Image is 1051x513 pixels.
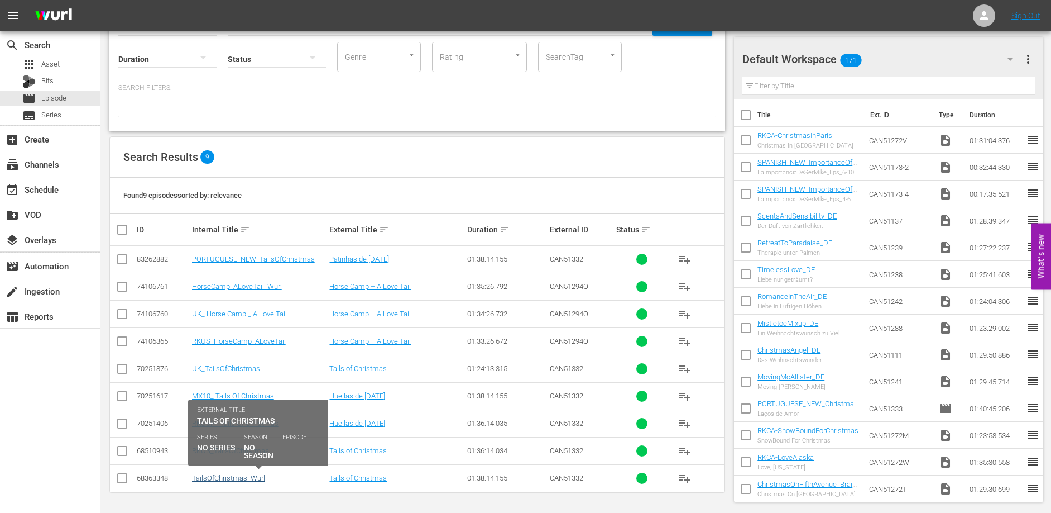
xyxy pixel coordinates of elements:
[6,208,19,222] span: VOD
[607,50,618,60] button: Open
[550,225,612,234] div: External ID
[1031,224,1051,290] button: Open Feedback Widget
[1026,213,1040,227] span: reorder
[467,474,546,482] div: 01:38:14.155
[963,99,1030,131] th: Duration
[329,255,389,263] a: Patinhas de [DATE]
[965,127,1026,154] td: 01:31:04.376
[467,282,546,291] div: 01:35:26.792
[757,491,860,498] div: Christmas On [GEOGRAPHIC_DATA]
[500,225,510,235] span: sort
[137,419,189,427] div: 70251406
[865,288,934,315] td: CAN51242
[939,455,952,469] span: Video
[757,400,858,416] a: PORTUGUESE_NEW_ChristmasWreathsAndRibbons
[550,419,583,427] span: CAN51332
[939,429,952,442] span: Video
[329,419,385,427] a: Huellas de [DATE]
[1026,348,1040,361] span: reorder
[865,476,934,502] td: CAN51272T
[6,234,19,247] span: Overlays
[939,321,952,335] span: Video
[550,474,583,482] span: CAN51332
[123,150,198,164] span: Search Results
[757,265,815,274] a: TimelessLove_DE
[137,337,189,345] div: 74106365
[22,92,36,105] span: Episode
[7,9,20,22] span: menu
[965,395,1026,422] td: 01:40:45.206
[678,307,691,321] span: playlist_add
[757,410,860,417] div: Laços de Amor
[550,255,583,263] span: CAN51332
[27,3,80,29] img: ans4CAIJ8jUAAAAAAAAAAAAAAAAAAAAAAAAgQb4GAAAAAAAAAAAAAAAAAAAAAAAAJMjXAAAAAAAAAAAAAAAAAAAAAAAAgAT5G...
[1026,294,1040,307] span: reorder
[678,472,691,485] span: playlist_add
[965,261,1026,288] td: 01:25:41.603
[6,260,19,273] span: Automation
[965,422,1026,449] td: 01:23:58.534
[1026,321,1040,334] span: reorder
[1026,240,1040,254] span: reorder
[757,185,857,202] a: SPANISH_NEW_ImportanceOfBeingMike_Eps_4-6
[865,180,934,207] td: CAN51173-4
[757,464,814,471] div: Love, [US_STATE]
[939,375,952,388] span: Video
[22,109,36,122] span: Series
[671,328,698,355] button: playlist_add
[939,294,952,308] span: Video
[757,196,860,203] div: LaImportanciaDeSerMike_Eps_4-6
[550,364,583,373] span: CAN51332
[6,133,19,146] span: Create
[757,158,857,175] a: SPANISH_NEW_ImportanceOfBeingMike_Eps_6-10
[6,158,19,172] span: Channels
[671,410,698,437] button: playlist_add
[467,255,546,263] div: 01:38:14.155
[329,364,387,373] a: Tails of Christmas
[641,225,651,235] span: sort
[41,110,61,121] span: Series
[1026,401,1040,415] span: reorder
[550,282,588,291] span: CAN51294O
[757,222,837,230] div: Der Duft von Zärtlichkeit
[467,446,546,455] div: 01:36:14.034
[1026,455,1040,468] span: reorder
[41,59,60,70] span: Asset
[757,303,827,310] div: Liebe in Luftigen Höhen
[932,99,963,131] th: Type
[757,99,863,131] th: Title
[939,482,952,496] span: Video
[865,127,934,154] td: CAN51272V
[192,446,269,455] a: RKUS_TailsOfChristmas
[200,150,214,164] span: 9
[1021,46,1035,73] button: more_vert
[379,225,389,235] span: sort
[865,341,934,368] td: CAN51111
[192,223,327,236] div: Internal Title
[137,392,189,400] div: 70251617
[678,253,691,266] span: playlist_add
[671,465,698,492] button: playlist_add
[757,276,815,283] div: Liebe nur geträumt?
[192,282,282,291] a: HorseCamp_ALoveTail_Wurl
[939,134,952,147] span: Video
[329,446,387,455] a: Tails of Christmas
[41,93,66,104] span: Episode
[1021,53,1035,66] span: more_vert
[240,225,250,235] span: sort
[6,310,19,324] span: Reports
[865,449,934,476] td: CAN51272W
[939,348,952,362] span: Video
[678,389,691,403] span: playlist_add
[671,355,698,382] button: playlist_add
[939,402,952,415] span: Episode
[118,83,716,93] p: Search Filters:
[1026,267,1040,281] span: reorder
[192,392,274,400] a: MX10_ Tails Of Christmas
[865,395,934,422] td: CAN51333
[1026,187,1040,200] span: reorder
[939,268,952,281] span: Video
[757,383,826,391] div: Moving [PERSON_NAME]
[757,426,858,435] a: RKCA-SnowBoundForChristmas
[192,364,260,373] a: UK_TailsOfChristmas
